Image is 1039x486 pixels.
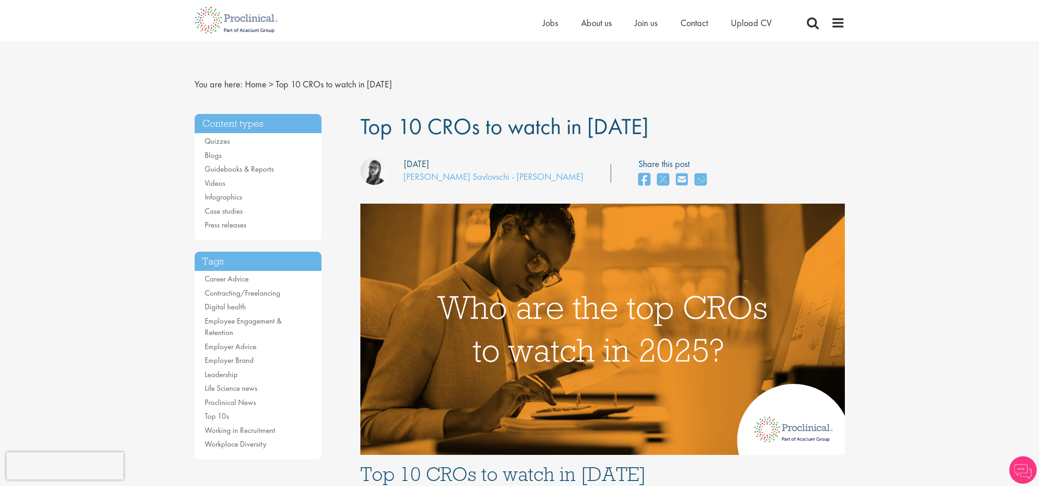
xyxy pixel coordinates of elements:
[205,288,280,298] a: Contracting/Freelancing
[205,425,275,435] a: Working in Recruitment
[195,114,322,134] h3: Content types
[657,170,669,190] a: share on twitter
[680,17,708,29] a: Contact
[360,204,845,455] img: Top 10 CROs 2025| Proclinical
[731,17,772,29] a: Upload CV
[205,178,225,188] a: Videos
[205,397,256,407] a: Proclinical News
[360,157,388,185] img: Theodora Savlovschi - Wicks
[276,78,392,90] span: Top 10 CROs to watch in [DATE]
[543,17,558,29] a: Jobs
[205,316,282,338] a: Employee Engagement & Retention
[205,355,254,365] a: Employer Brand
[205,136,230,146] a: Quizzes
[195,252,322,271] h3: Tags
[245,78,267,90] a: breadcrumb link
[6,452,124,480] iframe: reCAPTCHA
[205,383,257,393] a: Life Science news
[195,78,243,90] span: You are here:
[205,164,274,174] a: Guidebooks & Reports
[205,220,246,230] a: Press releases
[205,150,222,160] a: Blogs
[403,171,583,183] a: [PERSON_NAME] Savlovschi - [PERSON_NAME]
[695,170,707,190] a: share on whats app
[581,17,612,29] a: About us
[360,112,648,141] span: Top 10 CROs to watch in [DATE]
[360,464,845,484] h1: Top 10 CROs to watch in [DATE]
[205,192,242,202] a: Infographics
[205,411,229,421] a: Top 10s
[205,274,249,284] a: Career Advice
[1009,456,1037,484] img: Chatbot
[205,341,256,351] a: Employer Advice
[205,206,243,216] a: Case studies
[205,302,246,312] a: Digital health
[205,439,267,449] a: Workplace Diversity
[635,17,658,29] a: Join us
[269,78,273,90] span: >
[205,369,238,379] a: Leadership
[638,157,711,171] label: Share this post
[404,157,429,171] div: [DATE]
[676,170,688,190] a: share on email
[638,170,650,190] a: share on facebook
